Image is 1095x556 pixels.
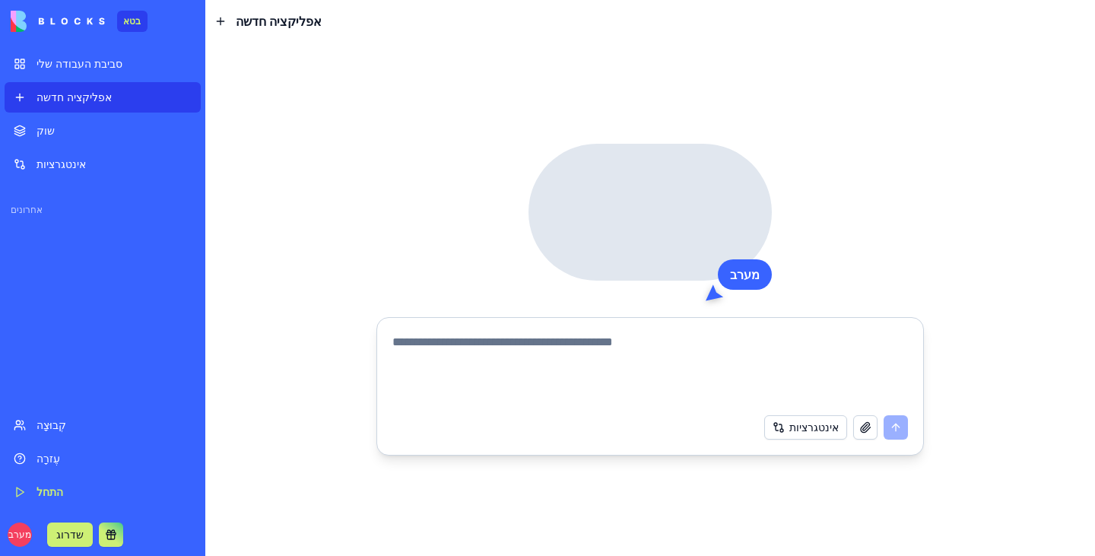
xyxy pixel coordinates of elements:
[236,14,322,29] font: אפליקציה חדשה
[56,528,84,541] font: שדרוג
[36,57,122,70] font: סביבת העבודה שלי
[5,477,201,507] a: התחל
[5,116,201,146] a: שוק
[764,415,847,440] button: אינטגרציות
[11,11,148,32] a: בטא
[36,452,60,465] font: עֶזרָה
[47,523,93,547] button: שדרוג
[36,485,63,498] font: התחל
[8,529,31,540] font: מערב
[11,11,105,32] img: סֵמֶל
[5,410,201,440] a: קְבוּצָה
[5,443,201,474] a: עֶזרָה
[5,149,201,180] a: אינטגרציות
[36,157,86,170] font: אינטגרציות
[5,49,201,79] a: סביבת העבודה שלי
[36,418,66,431] font: קְבוּצָה
[36,124,55,137] font: שוק
[36,91,112,103] font: אפליקציה חדשה
[5,82,201,113] a: אפליקציה חדשה
[789,421,839,434] font: אינטגרציות
[730,267,760,282] font: מערב
[11,204,43,215] font: אחרונים
[123,15,141,27] font: בטא
[47,526,93,542] a: שדרוג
